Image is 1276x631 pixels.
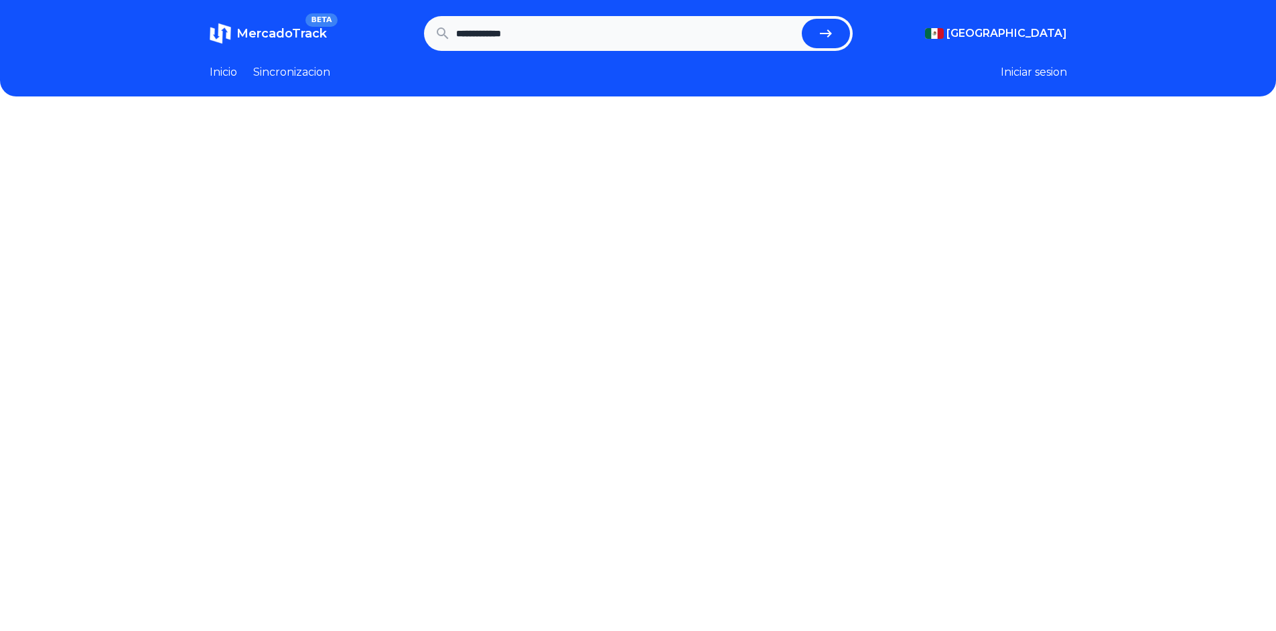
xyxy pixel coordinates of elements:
[305,13,337,27] span: BETA
[925,28,944,39] img: Mexico
[210,23,231,44] img: MercadoTrack
[946,25,1067,42] span: [GEOGRAPHIC_DATA]
[925,25,1067,42] button: [GEOGRAPHIC_DATA]
[236,26,327,41] span: MercadoTrack
[210,64,237,80] a: Inicio
[253,64,330,80] a: Sincronizacion
[210,23,327,44] a: MercadoTrackBETA
[1001,64,1067,80] button: Iniciar sesion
